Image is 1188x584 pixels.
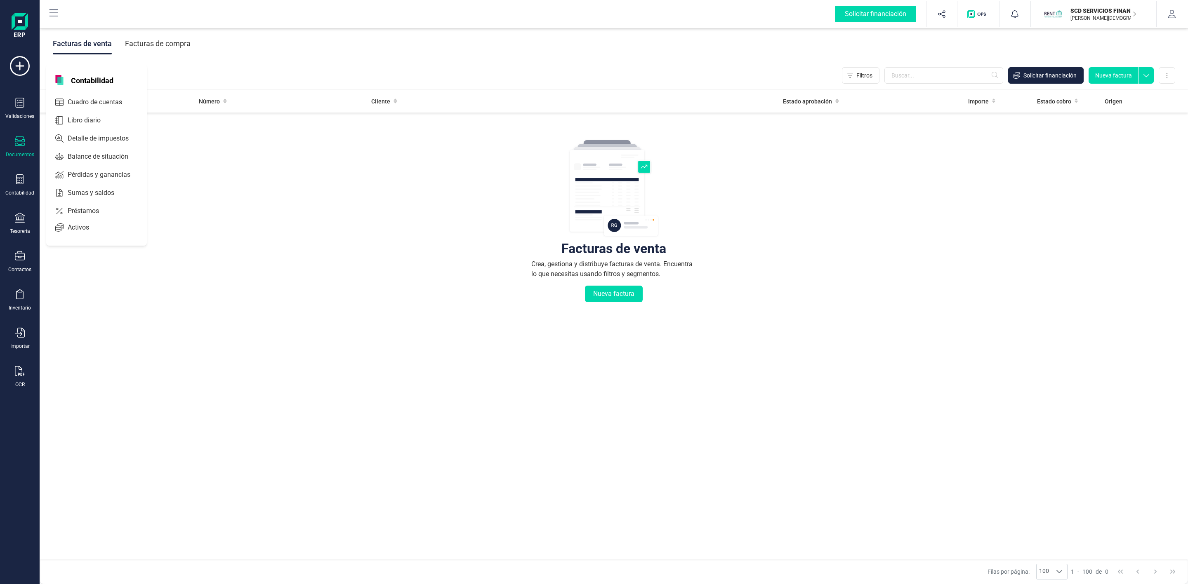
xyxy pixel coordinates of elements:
span: Solicitar financiación [1023,71,1077,80]
div: Solicitar financiación [835,6,916,22]
span: Estado aprobación [783,97,832,106]
span: Libro diario [64,115,115,125]
div: Crea, gestiona y distribuye facturas de venta. Encuentra lo que necesitas usando filtros y segmen... [531,259,696,279]
span: 1 [1071,568,1074,576]
span: Importe [968,97,989,106]
span: Detalle de impuestos [64,134,144,143]
span: Activos [64,223,104,232]
div: OCR [15,381,25,388]
div: Facturas de compra [125,33,191,54]
img: Logo de OPS [967,10,989,18]
div: Importar [10,343,30,349]
button: Nueva factura [1089,67,1138,84]
div: Validaciones [5,113,34,120]
div: Contactos [8,266,31,273]
span: Contabilidad [66,75,118,85]
button: First Page [1113,564,1128,579]
span: de [1096,568,1102,576]
button: Previous Page [1130,564,1146,579]
p: SCD SERVICIOS FINANCIEROS SL [1070,7,1136,15]
span: Filtros [856,71,872,80]
img: Logo Finanedi [12,13,28,40]
span: Pérdidas y ganancias [64,170,145,180]
button: Filtros [842,67,879,84]
p: [PERSON_NAME][DEMOGRAPHIC_DATA][DEMOGRAPHIC_DATA] [1070,15,1136,21]
span: 100 [1082,568,1092,576]
img: img-empty-table.svg [568,139,659,238]
button: Solicitar financiación [825,1,926,27]
div: Inventario [9,305,31,311]
span: Estado cobro [1037,97,1071,106]
span: Cuadro de cuentas [64,97,137,107]
button: SCSCD SERVICIOS FINANCIEROS SL[PERSON_NAME][DEMOGRAPHIC_DATA][DEMOGRAPHIC_DATA] [1041,1,1146,27]
div: Filas por página: [988,564,1068,579]
div: Contabilidad [5,190,34,196]
span: 0 [1105,568,1108,576]
button: Logo de OPS [962,1,994,27]
div: Tesorería [10,228,30,235]
div: Facturas de venta [561,244,666,253]
button: Next Page [1148,564,1163,579]
button: Solicitar financiación [1008,67,1084,84]
div: Facturas de venta [53,33,112,54]
span: 100 [1037,564,1051,579]
button: Last Page [1165,564,1181,579]
span: Préstamos [64,206,114,216]
span: Balance de situación [64,152,143,162]
span: Origen [1105,97,1122,106]
div: Documentos [6,151,34,158]
img: SC [1044,5,1062,23]
span: Número [199,97,220,106]
button: Nueva factura [585,286,643,302]
span: Sumas y saldos [64,188,129,198]
div: - [1071,568,1108,576]
span: Cliente [371,97,390,106]
input: Buscar... [884,67,1003,84]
